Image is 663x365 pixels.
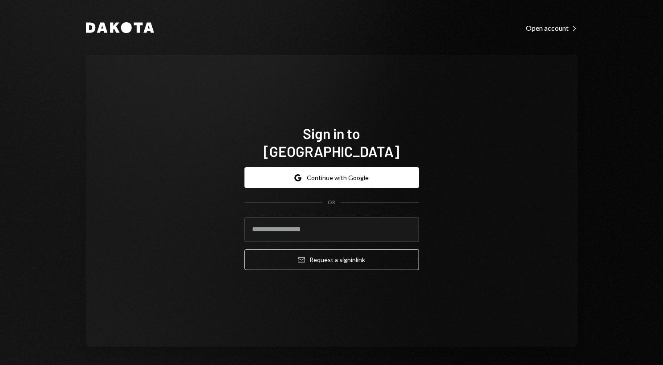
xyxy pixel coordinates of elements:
button: Continue with Google [244,167,419,188]
button: Request a signinlink [244,249,419,270]
div: OR [328,199,335,206]
a: Open account [526,23,578,33]
h1: Sign in to [GEOGRAPHIC_DATA] [244,124,419,160]
div: Open account [526,24,578,33]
